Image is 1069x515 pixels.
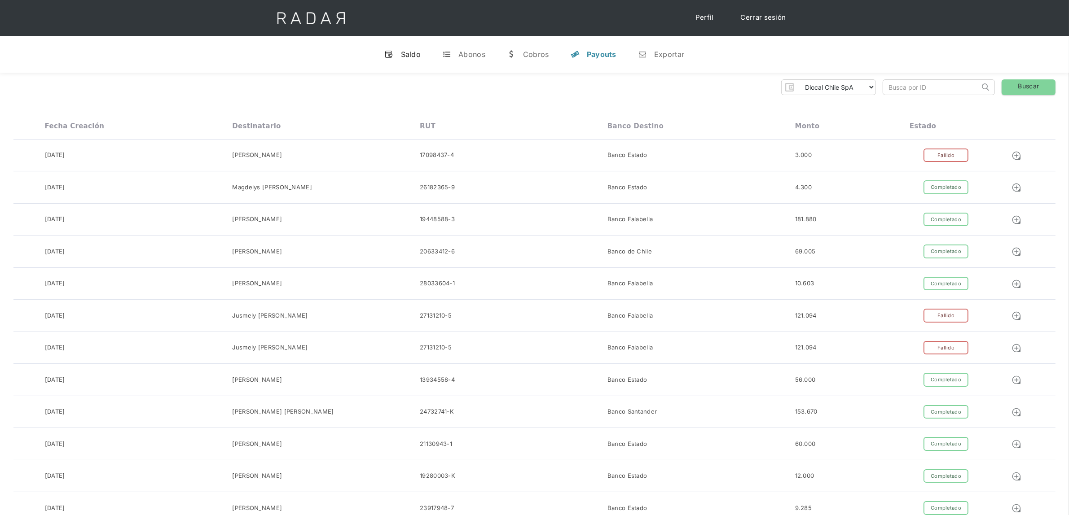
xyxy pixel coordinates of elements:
div: [DATE] [45,343,65,352]
div: 23917948-7 [420,504,454,513]
div: Banco Estado [607,504,647,513]
div: Completado [924,469,968,483]
div: Banco Estado [607,440,647,449]
div: [PERSON_NAME] [232,279,282,288]
div: [PERSON_NAME] [232,215,282,224]
div: Banco Falabella [607,279,653,288]
div: 181.880 [795,215,817,224]
img: Detalle [1012,503,1021,513]
div: 153.670 [795,407,818,416]
img: Detalle [1012,151,1021,161]
div: [DATE] [45,440,65,449]
div: 24732741-K [420,407,454,416]
div: [DATE] [45,215,65,224]
img: Detalle [1012,215,1021,225]
div: Completado [924,244,968,258]
div: Completado [924,437,968,451]
div: [PERSON_NAME] [232,247,282,256]
div: Banco de Chile [607,247,652,256]
div: Jusmely [PERSON_NAME] [232,311,308,320]
div: Completado [924,277,968,291]
div: n [638,50,647,59]
img: Detalle [1012,471,1021,481]
div: 69.005 [795,247,816,256]
a: Buscar [1002,79,1056,95]
div: Jusmely [PERSON_NAME] [232,343,308,352]
div: Saldo [401,50,421,59]
div: Completado [924,405,968,419]
div: 17098437-4 [420,151,454,160]
div: Payouts [587,50,616,59]
div: [DATE] [45,247,65,256]
div: Destinatario [232,122,281,130]
form: Form [781,79,876,95]
div: [DATE] [45,279,65,288]
div: [PERSON_NAME] [232,151,282,160]
div: 60.000 [795,440,816,449]
div: 28033604-1 [420,279,455,288]
img: Detalle [1012,439,1021,449]
div: 27131210-5 [420,311,452,320]
div: y [571,50,580,59]
div: 121.094 [795,343,817,352]
a: Cerrar sesión [732,9,795,26]
div: RUT [420,122,436,130]
div: w [507,50,516,59]
div: 12.000 [795,471,814,480]
div: Banco Falabella [607,343,653,352]
div: Completado [924,373,968,387]
img: Detalle [1012,407,1021,417]
div: [DATE] [45,183,65,192]
div: Banco Falabella [607,311,653,320]
img: Detalle [1012,343,1021,353]
div: [PERSON_NAME] [232,375,282,384]
div: 4.300 [795,183,812,192]
div: Completado [924,180,968,194]
div: 10.603 [795,279,814,288]
div: 20633412-6 [420,247,455,256]
input: Busca por ID [883,80,980,95]
div: 21130943-1 [420,440,452,449]
a: Perfil [686,9,723,26]
div: 13934558-4 [420,375,455,384]
div: Banco Santander [607,407,657,416]
div: Cobros [523,50,549,59]
div: 3.000 [795,151,812,160]
div: Magdelys [PERSON_NAME] [232,183,312,192]
div: Fallido [924,148,968,162]
div: Completado [924,213,968,227]
div: 9.285 [795,504,812,513]
div: Banco Estado [607,375,647,384]
div: 27131210-5 [420,343,452,352]
div: [DATE] [45,407,65,416]
div: Banco Estado [607,151,647,160]
div: Estado [910,122,936,130]
div: [PERSON_NAME] [PERSON_NAME] [232,407,334,416]
div: t [442,50,451,59]
div: Banco Estado [607,471,647,480]
div: Completado [924,501,968,515]
img: Detalle [1012,311,1021,321]
img: Detalle [1012,279,1021,289]
div: [PERSON_NAME] [232,504,282,513]
div: 19280003-K [420,471,455,480]
div: [DATE] [45,151,65,160]
div: Fecha creación [45,122,105,130]
div: [PERSON_NAME] [232,440,282,449]
div: Monto [795,122,820,130]
div: [DATE] [45,504,65,513]
div: [PERSON_NAME] [232,471,282,480]
div: Abonos [458,50,485,59]
div: v [385,50,394,59]
div: Banco Estado [607,183,647,192]
div: [DATE] [45,311,65,320]
div: [DATE] [45,471,65,480]
div: 19448588-3 [420,215,455,224]
img: Detalle [1012,183,1021,192]
img: Detalle [1012,375,1021,385]
div: 121.094 [795,311,817,320]
div: Fallido [924,341,968,355]
div: Fallido [924,309,968,323]
div: Banco destino [607,122,664,130]
div: [DATE] [45,375,65,384]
